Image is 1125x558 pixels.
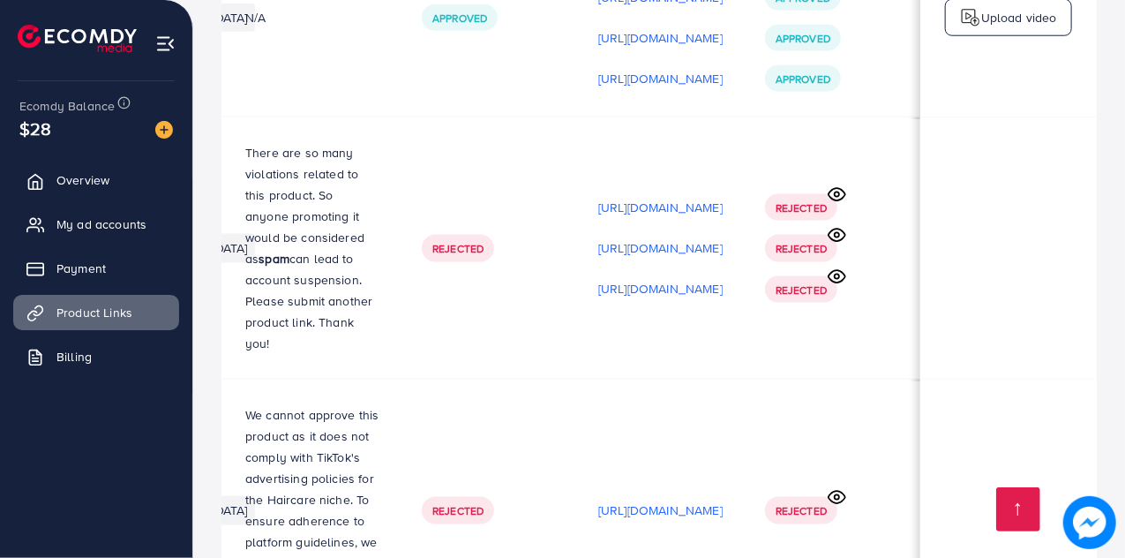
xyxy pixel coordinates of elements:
[776,503,827,518] span: Rejected
[155,34,176,54] img: menu
[776,72,830,87] span: Approved
[598,27,723,49] p: [URL][DOMAIN_NAME]
[56,348,92,366] span: Billing
[245,250,372,352] span: can lead to account suspension. Please submit another product link. Thank you!
[598,197,723,218] p: [URL][DOMAIN_NAME]
[155,121,173,139] img: image
[56,171,109,189] span: Overview
[432,503,484,518] span: Rejected
[776,241,827,256] span: Rejected
[19,97,115,115] span: Ecomdy Balance
[13,162,179,198] a: Overview
[56,215,146,233] span: My ad accounts
[18,25,137,52] img: logo
[19,116,51,141] span: $28
[598,500,723,521] p: [URL][DOMAIN_NAME]
[56,260,106,277] span: Payment
[776,31,830,46] span: Approved
[13,339,179,374] a: Billing
[56,304,132,321] span: Product Links
[960,7,981,28] img: logo
[432,241,484,256] span: Rejected
[245,144,364,268] span: There are so many violations related to this product. So anyone promoting it would be considered as
[598,238,723,259] p: [URL][DOMAIN_NAME]
[432,11,487,26] span: Approved
[981,7,1057,28] p: Upload video
[598,68,723,89] p: [URL][DOMAIN_NAME]
[776,200,827,215] span: Rejected
[1064,497,1116,549] img: image
[598,278,723,299] p: [URL][DOMAIN_NAME]
[259,250,289,268] strong: spam
[13,295,179,330] a: Product Links
[245,9,266,26] span: N/A
[776,283,827,298] span: Rejected
[13,251,179,286] a: Payment
[13,207,179,242] a: My ad accounts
